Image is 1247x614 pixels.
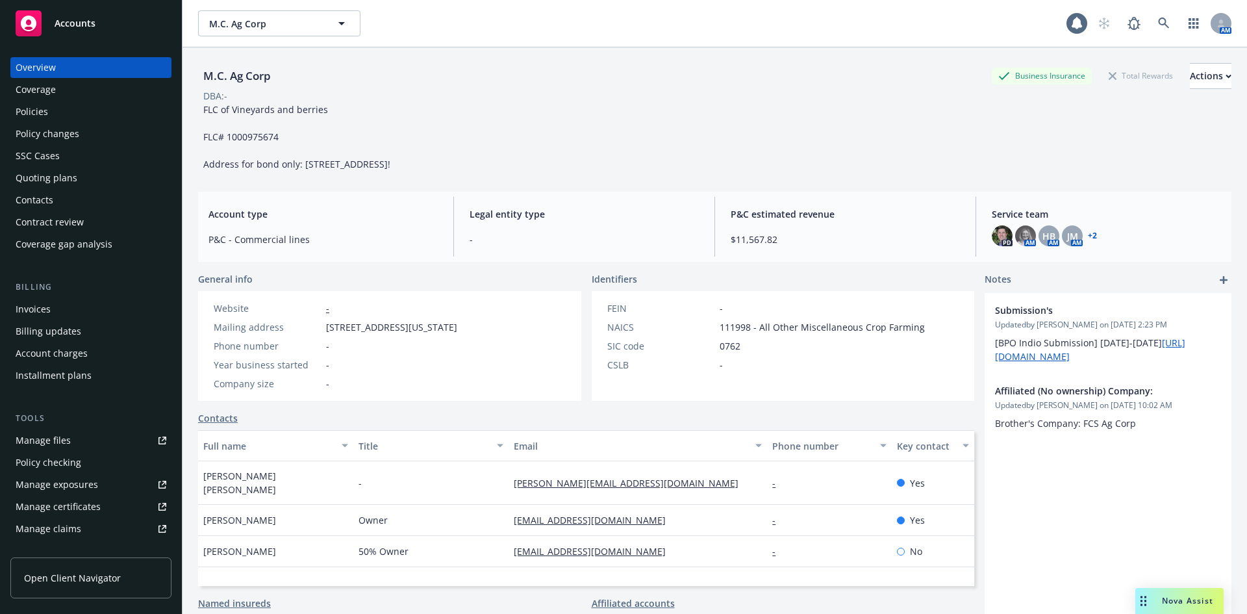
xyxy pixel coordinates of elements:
span: - [470,233,699,246]
div: M.C. Ag Corp [198,68,276,84]
div: Policy changes [16,123,79,144]
a: Invoices [10,299,171,320]
button: Actions [1190,63,1231,89]
span: Manage exposures [10,474,171,495]
a: - [772,545,786,557]
span: 111998 - All Other Miscellaneous Crop Farming [720,320,925,334]
a: Manage BORs [10,541,171,561]
span: FLC of Vineyards and berries FLC# 1000975674 Address for bond only: [STREET_ADDRESS]! [203,103,390,170]
a: - [772,514,786,526]
span: Identifiers [592,272,637,286]
span: Brother's Company: FCS Ag Corp [995,417,1136,429]
span: - [359,476,362,490]
a: Policies [10,101,171,122]
span: Service team [992,207,1221,221]
a: Overview [10,57,171,78]
div: Phone number [772,439,872,453]
span: - [326,358,329,372]
a: Manage claims [10,518,171,539]
span: Updated by [PERSON_NAME] on [DATE] 2:23 PM [995,319,1221,331]
a: SSC Cases [10,146,171,166]
div: Total Rewards [1102,68,1179,84]
div: Billing updates [16,321,81,342]
a: Quoting plans [10,168,171,188]
div: NAICS [607,320,714,334]
span: Legal entity type [470,207,699,221]
span: M.C. Ag Corp [209,17,321,31]
a: Search [1151,10,1177,36]
button: Phone number [767,430,891,461]
div: Manage claims [16,518,81,539]
div: Invoices [16,299,51,320]
span: $11,567.82 [731,233,960,246]
a: Start snowing [1091,10,1117,36]
span: [STREET_ADDRESS][US_STATE] [326,320,457,334]
div: Website [214,301,321,315]
div: Policies [16,101,48,122]
div: Tools [10,412,171,425]
div: Full name [203,439,334,453]
a: [PERSON_NAME][EMAIL_ADDRESS][DOMAIN_NAME] [514,477,749,489]
a: - [772,477,786,489]
div: Company size [214,377,321,390]
button: Key contact [892,430,974,461]
div: FEIN [607,301,714,315]
div: Manage files [16,430,71,451]
span: P&C estimated revenue [731,207,960,221]
a: add [1216,272,1231,288]
span: Nova Assist [1162,595,1213,606]
span: Yes [910,476,925,490]
span: HB [1042,229,1055,243]
span: Updated by [PERSON_NAME] on [DATE] 10:02 AM [995,400,1221,411]
a: Affiliated accounts [592,596,675,610]
div: Coverage [16,79,56,100]
span: Submission's [995,303,1187,317]
span: - [326,377,329,390]
div: Contacts [16,190,53,211]
div: Installment plans [16,365,92,386]
a: Contract review [10,212,171,233]
a: Contacts [198,411,238,425]
a: [EMAIL_ADDRESS][DOMAIN_NAME] [514,514,676,526]
div: Manage exposures [16,474,98,495]
div: SSC Cases [16,146,60,166]
span: Accounts [55,18,95,29]
div: Key contact [897,439,955,453]
span: - [720,358,723,372]
span: - [720,301,723,315]
button: Title [353,430,509,461]
div: Affiliated (No ownership) Company:Updatedby [PERSON_NAME] on [DATE] 10:02 AMBrother's Company: FC... [985,374,1231,441]
img: photo [1015,225,1036,246]
div: SIC code [607,339,714,353]
button: Email [509,430,767,461]
div: Email [514,439,748,453]
span: No [910,544,922,558]
span: 0762 [720,339,740,353]
span: Yes [910,513,925,527]
span: Notes [985,272,1011,288]
span: Account type [208,207,438,221]
div: Actions [1190,64,1231,88]
div: Drag to move [1135,588,1152,614]
a: Manage certificates [10,496,171,517]
a: Policy checking [10,452,171,473]
button: Full name [198,430,353,461]
div: Quoting plans [16,168,77,188]
div: Manage BORs [16,541,77,561]
a: Installment plans [10,365,171,386]
a: Manage files [10,430,171,451]
button: Nova Assist [1135,588,1224,614]
p: [BPO Indio Submission] [DATE]-[DATE] [995,336,1221,363]
button: M.C. Ag Corp [198,10,360,36]
div: DBA: - [203,89,227,103]
a: Billing updates [10,321,171,342]
span: - [326,339,329,353]
div: Contract review [16,212,84,233]
div: Account charges [16,343,88,364]
a: Coverage [10,79,171,100]
img: photo [992,225,1013,246]
div: Phone number [214,339,321,353]
div: Title [359,439,489,453]
span: Affiliated (No ownership) Company: [995,384,1187,398]
a: +2 [1088,232,1097,240]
